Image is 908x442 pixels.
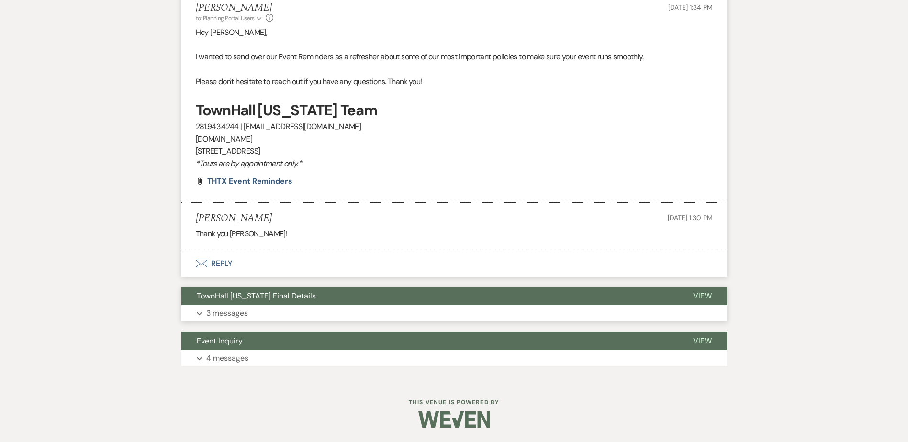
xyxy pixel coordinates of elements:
p: I wanted to send over our Event Reminders as a refresher about some of our most important policie... [196,51,713,63]
span: THTX Event Reminders [207,176,292,186]
button: 4 messages [181,350,727,366]
span: View [693,336,712,346]
span: TownHall [US_STATE] Final Details [197,291,316,301]
a: THTX Event Reminders [207,177,292,185]
p: Please don't hesitate to reach out if you have any questions. Thank you! [196,76,713,88]
button: 3 messages [181,305,727,321]
p: 3 messages [206,307,248,320]
img: Weven Logo [418,403,490,436]
p: 4 messages [206,352,248,365]
button: View [678,287,727,305]
button: View [678,332,727,350]
span: [DATE] 1:34 PM [668,3,712,11]
p: Hey [PERSON_NAME], [196,26,713,39]
p: [STREET_ADDRESS] [196,145,713,157]
p: [DOMAIN_NAME] [196,133,713,145]
button: TownHall [US_STATE] Final Details [181,287,678,305]
span: Event Inquiry [197,336,243,346]
div: Thank you [PERSON_NAME]! [196,228,713,240]
p: 281.943.4244 | [EMAIL_ADDRESS][DOMAIN_NAME] [196,121,713,133]
span: View [693,291,712,301]
span: [DATE] 1:30 PM [668,213,712,222]
strong: TownHall [US_STATE] Team [196,100,377,120]
h5: [PERSON_NAME] [196,212,272,224]
button: Event Inquiry [181,332,678,350]
button: Reply [181,250,727,277]
h5: [PERSON_NAME] [196,2,274,14]
button: to: Planning Portal Users [196,14,264,22]
span: to: Planning Portal Users [196,14,255,22]
em: *Tours are by appointment only.* [196,158,302,168]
